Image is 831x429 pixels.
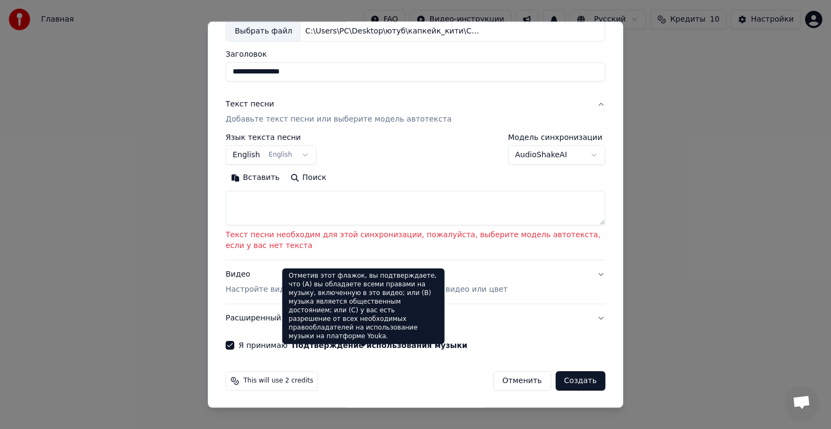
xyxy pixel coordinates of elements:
label: Модель синхронизации [508,133,605,141]
div: Текст песниДобавьте текст песни или выберите модель автотекста [226,133,605,260]
p: Текст песни необходим для этой синхронизации, пожалуйста, выберите модель автотекста, если у вас ... [226,230,605,251]
button: Я принимаю [292,341,467,349]
div: Текст песни [226,99,274,110]
label: Язык текста песни [226,133,316,141]
label: Я принимаю [239,341,467,349]
button: Поиск [285,169,332,186]
p: Настройте видео караоке: используйте изображение, видео или цвет [226,284,507,295]
button: Отменить [493,371,551,391]
div: Выбрать файл [226,22,301,41]
label: Заголовок [226,50,605,58]
button: ВидеоНастройте видео караоке: используйте изображение, видео или цвет [226,260,605,304]
div: C:\Users\PC\Desktop\ютуб\капкейк_кити\Cupcake Kitty (1).mp3 [301,26,485,37]
span: This will use 2 credits [243,377,313,385]
p: Добавьте текст песни или выберите модель автотекста [226,114,452,125]
button: Текст песниДобавьте текст песни или выберите модель автотекста [226,90,605,133]
button: Расширенный [226,304,605,332]
button: Создать [556,371,605,391]
div: Видео [226,269,507,295]
div: Отметив этот флажок, вы подтверждаете, что (A) вы обладаете всеми правами на музыку, включенную в... [282,269,445,344]
button: Вставить [226,169,285,186]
